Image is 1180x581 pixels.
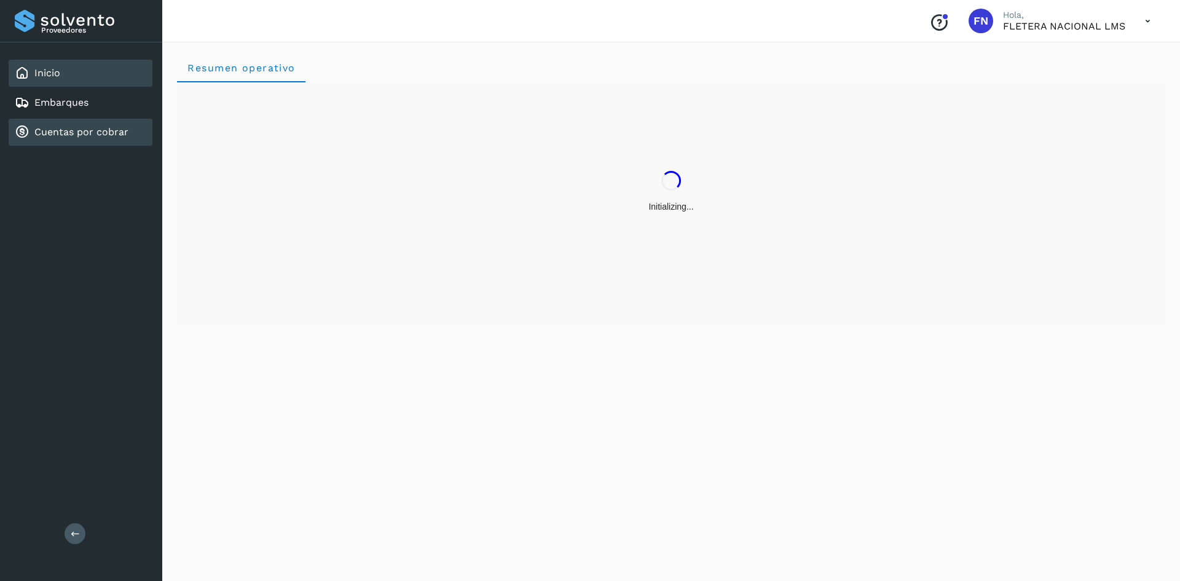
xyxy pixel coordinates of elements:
[34,67,60,79] a: Inicio
[9,119,152,146] div: Cuentas por cobrar
[9,60,152,87] div: Inicio
[34,126,128,138] a: Cuentas por cobrar
[41,26,147,34] p: Proveedores
[34,97,88,108] a: Embarques
[1003,10,1125,20] p: Hola,
[1003,20,1125,32] p: FLETERA NACIONAL LMS
[187,62,296,74] span: Resumen operativo
[9,89,152,116] div: Embarques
